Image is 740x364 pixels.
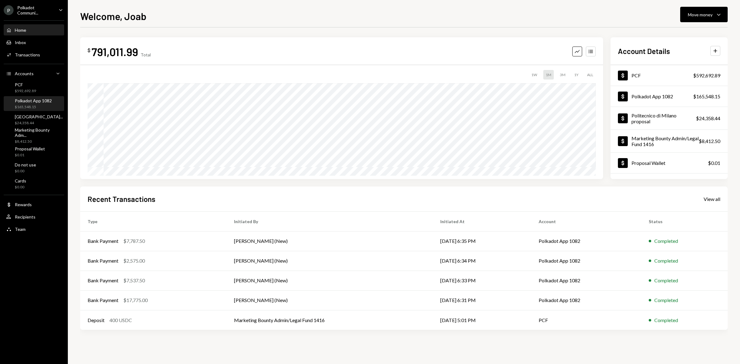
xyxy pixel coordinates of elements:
[15,202,32,207] div: Rewards
[693,93,720,100] div: $165,548.15
[433,310,531,330] td: [DATE] 5:01 PM
[531,211,642,231] th: Account
[227,231,433,251] td: [PERSON_NAME] (New)
[654,237,678,245] div: Completed
[610,65,728,86] a: PCF$592,692.89
[618,46,670,56] h2: Account Details
[654,297,678,304] div: Completed
[688,11,713,18] div: Move money
[433,290,531,310] td: [DATE] 6:31 PM
[141,52,151,57] div: Total
[529,70,540,80] div: 1W
[641,211,728,231] th: Status
[123,297,148,304] div: $17,775.00
[631,93,673,99] div: Polkadot App 1082
[15,114,63,119] div: [GEOGRAPHIC_DATA]...
[433,271,531,290] td: [DATE] 6:33 PM
[227,211,433,231] th: Initiated By
[15,121,63,126] div: $24,358.44
[680,7,728,22] button: Move money
[654,257,678,264] div: Completed
[15,71,34,76] div: Accounts
[80,211,227,231] th: Type
[4,223,64,235] a: Team
[631,112,696,124] div: Politecnico di Milano proposal
[433,211,531,231] th: Initiated At
[4,80,64,95] a: PCF$592,692.89
[699,137,720,145] div: $8,412.50
[88,257,118,264] div: Bank Payment
[531,251,642,271] td: Polkadot App 1082
[4,24,64,35] a: Home
[4,49,64,60] a: Transactions
[433,231,531,251] td: [DATE] 6:35 PM
[4,5,14,15] div: P
[80,10,146,22] h1: Welcome, Joab
[227,271,433,290] td: [PERSON_NAME] (New)
[4,160,64,175] a: Do not use$0.00
[15,104,52,110] div: $165,548.15
[4,68,64,79] a: Accounts
[15,98,52,103] div: Polkadot App 1082
[572,70,581,80] div: 1Y
[4,211,64,222] a: Recipients
[654,277,678,284] div: Completed
[4,96,64,111] a: Polkadot App 1082$165,548.15
[557,70,568,80] div: 3M
[227,310,433,330] td: Marketing Bounty Admin/Legal Fund 1416
[15,82,36,87] div: PCF
[15,169,36,174] div: $0.00
[531,271,642,290] td: Polkadot App 1082
[610,130,728,152] a: Marketing Bounty Admin/Legal Fund 1416$8,412.50
[15,88,36,94] div: $592,692.89
[531,231,642,251] td: Polkadot App 1082
[631,160,665,166] div: Proposal Wallet
[15,127,62,138] div: Marketing Bounty Adm...
[88,297,118,304] div: Bank Payment
[610,107,728,129] a: Politecnico di Milano proposal$24,358.44
[123,237,145,245] div: $7,787.50
[15,185,26,190] div: $0.00
[433,251,531,271] td: [DATE] 6:34 PM
[15,52,40,57] div: Transactions
[4,112,65,127] a: [GEOGRAPHIC_DATA]...$24,358.44
[4,37,64,48] a: Inbox
[15,27,26,33] div: Home
[708,159,720,167] div: $0.01
[654,317,678,324] div: Completed
[704,195,720,202] a: View all
[631,72,641,78] div: PCF
[15,146,45,151] div: Proposal Wallet
[15,139,62,144] div: $8,412.50
[227,290,433,310] td: [PERSON_NAME] (New)
[704,196,720,202] div: View all
[543,70,554,80] div: 1M
[15,40,26,45] div: Inbox
[531,310,642,330] td: PCF
[15,214,35,219] div: Recipients
[15,162,36,167] div: Do not use
[227,251,433,271] td: [PERSON_NAME] (New)
[610,86,728,107] a: Polkadot App 1082$165,548.15
[15,178,26,183] div: Cards
[4,176,64,191] a: Cards$0.00
[693,72,720,79] div: $592,692.89
[17,5,54,15] div: Polkadot Communi...
[4,199,64,210] a: Rewards
[4,128,64,143] a: Marketing Bounty Adm...$8,412.50
[88,237,118,245] div: Bank Payment
[109,317,132,324] div: 400 USDC
[610,153,728,173] a: Proposal Wallet$0.01
[631,135,699,147] div: Marketing Bounty Admin/Legal Fund 1416
[123,257,145,264] div: $2,575.00
[15,227,26,232] div: Team
[88,194,155,204] h2: Recent Transactions
[123,277,145,284] div: $7,537.50
[92,45,138,59] div: 791,011.99
[696,115,720,122] div: $24,358.44
[88,47,90,53] div: $
[88,277,118,284] div: Bank Payment
[4,144,64,159] a: Proposal Wallet$0.01
[585,70,596,80] div: ALL
[15,153,45,158] div: $0.01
